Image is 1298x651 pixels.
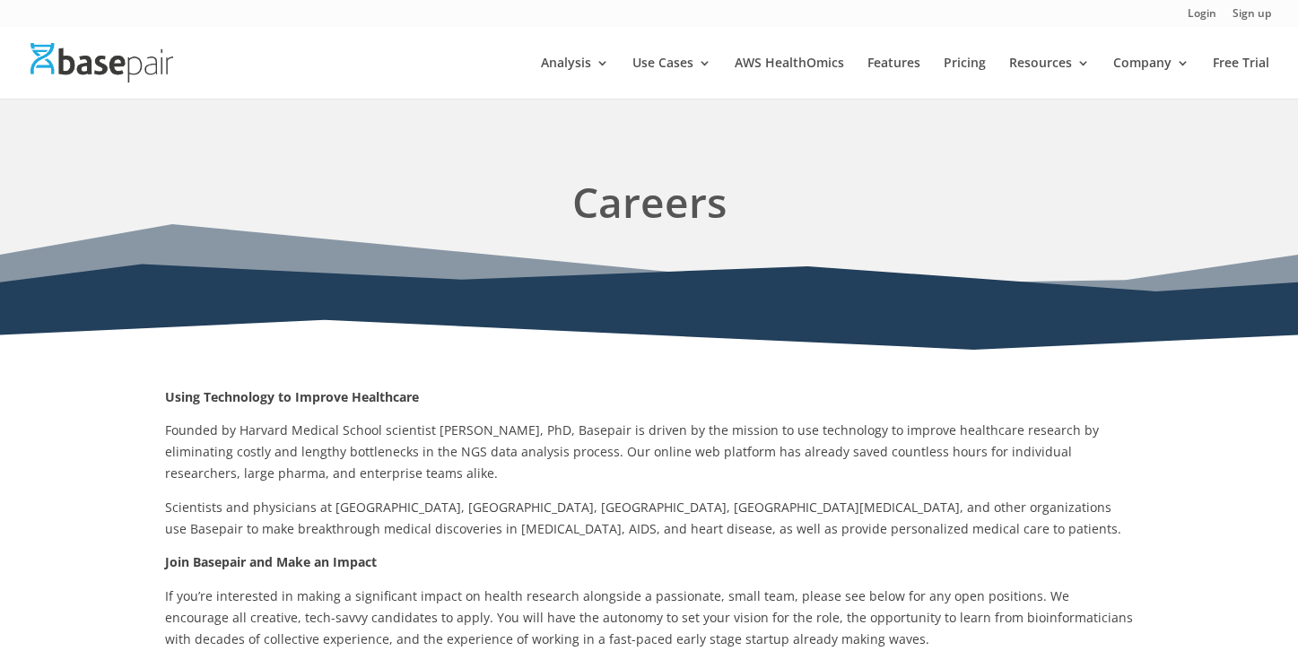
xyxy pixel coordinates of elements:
strong: Using Technology to Improve Healthcare [165,388,419,405]
a: Pricing [944,56,986,99]
h1: Careers [165,172,1134,241]
a: Resources [1009,56,1090,99]
a: Sign up [1233,8,1271,27]
a: Features [867,56,920,99]
a: Analysis [541,56,609,99]
span: Founded by Harvard Medical School scientist [PERSON_NAME], PhD, Basepair is driven by the mission... [165,421,1099,482]
a: Use Cases [632,56,711,99]
a: Free Trial [1213,56,1269,99]
strong: Join Basepair and Make an Impact [165,553,377,570]
img: Basepair [30,43,173,82]
a: Login [1188,8,1216,27]
span: Scientists and physicians at [GEOGRAPHIC_DATA], [GEOGRAPHIC_DATA], [GEOGRAPHIC_DATA], [GEOGRAPHIC... [165,499,1121,537]
span: If you’re interested in making a significant impact on health research alongside a passionate, sm... [165,587,1133,647]
a: AWS HealthOmics [735,56,844,99]
a: Company [1113,56,1189,99]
